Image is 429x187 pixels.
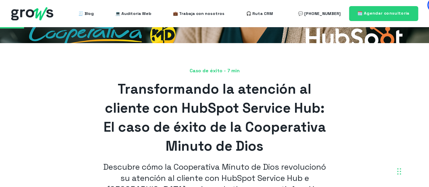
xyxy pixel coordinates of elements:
[115,7,151,20] a: 💻 Auditoría Web
[395,154,429,187] div: Widget de chat
[103,80,326,155] span: Transformando la atención al cliente con HubSpot Service Hub: El caso de éxito de la Cooperativa ...
[246,7,273,20] a: 🎧 Ruta CRM
[395,154,429,187] iframe: Chat Widget
[11,68,418,74] span: Caso de éxito - 7 min
[298,7,340,20] a: 💬 [PHONE_NUMBER]
[397,161,401,182] div: Arrastrar
[357,11,410,16] span: 🗓️ Agendar consultoría
[78,7,94,20] a: 🧾 Blog
[173,7,225,20] a: 💼 Trabaja con nosotros
[349,6,418,21] a: 🗓️ Agendar consultoría
[11,7,53,20] img: grows - hubspot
